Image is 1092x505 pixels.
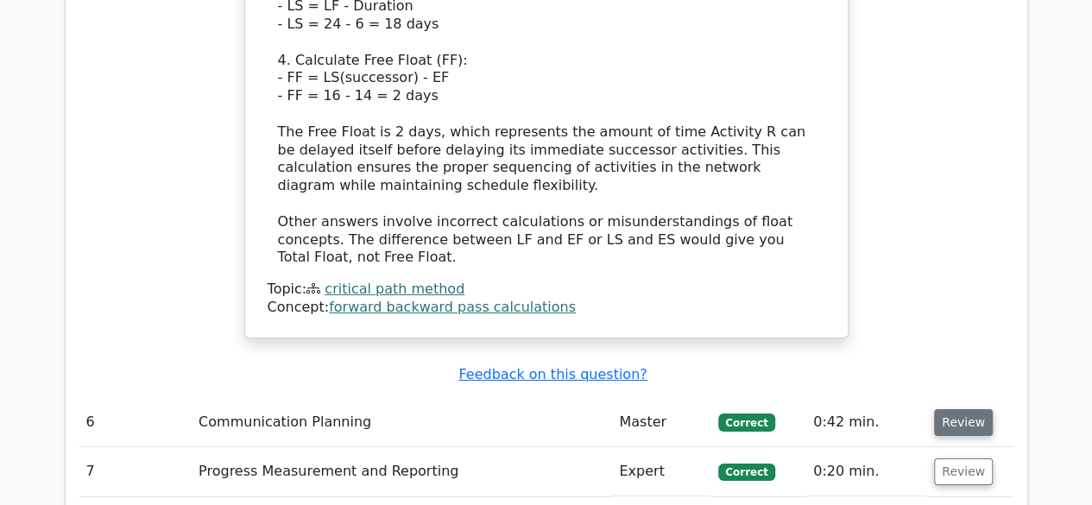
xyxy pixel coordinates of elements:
[612,398,711,447] td: Master
[268,299,825,317] div: Concept:
[934,458,993,485] button: Review
[192,447,612,496] td: Progress Measurement and Reporting
[806,447,927,496] td: 0:20 min.
[79,447,193,496] td: 7
[612,447,711,496] td: Expert
[718,413,774,431] span: Correct
[934,409,993,436] button: Review
[806,398,927,447] td: 0:42 min.
[192,398,612,447] td: Communication Planning
[268,281,825,299] div: Topic:
[79,398,193,447] td: 6
[329,299,576,315] a: forward backward pass calculations
[718,464,774,481] span: Correct
[458,366,647,382] a: Feedback on this question?
[325,281,464,297] a: critical path method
